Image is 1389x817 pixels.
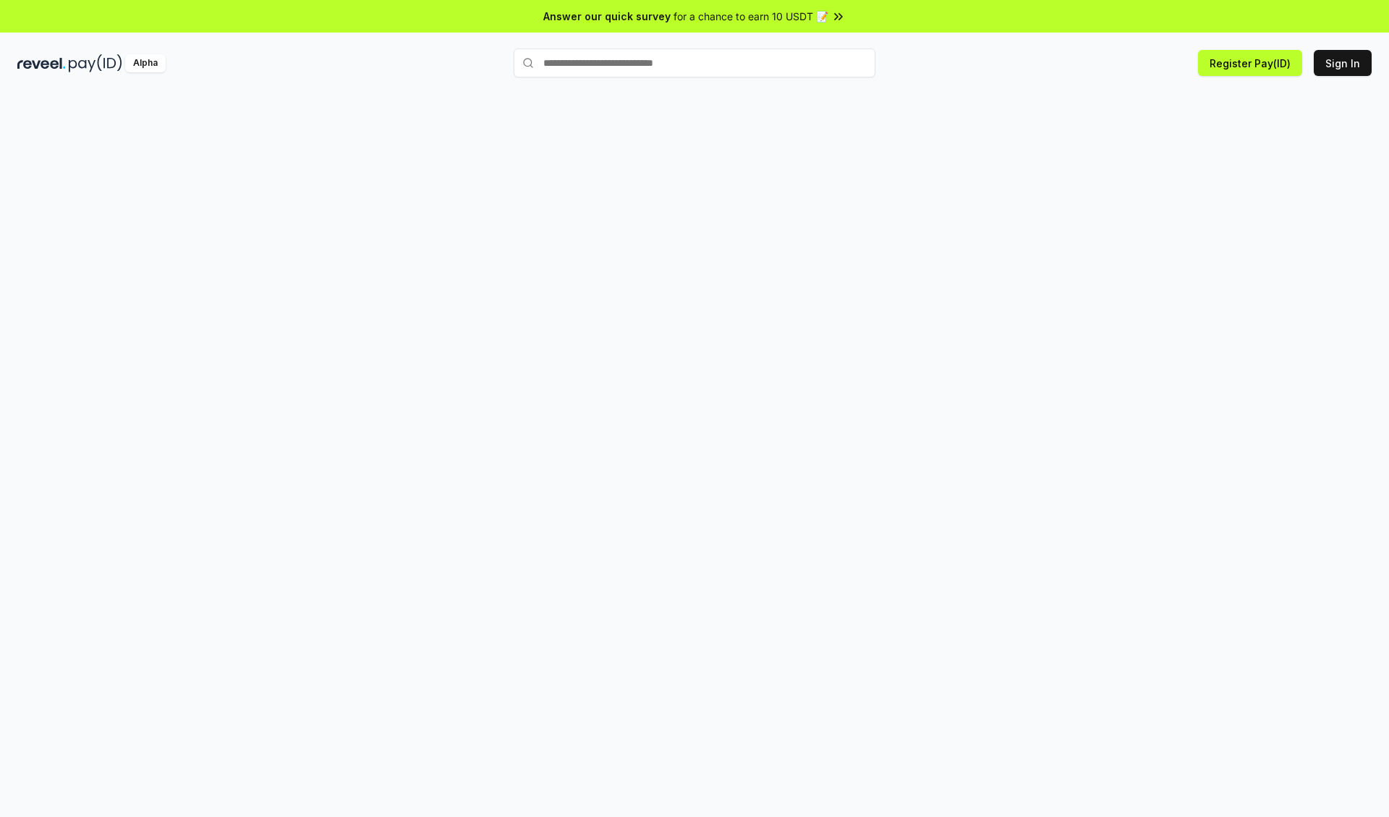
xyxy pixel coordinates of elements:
button: Sign In [1314,50,1372,76]
div: Alpha [125,54,166,72]
button: Register Pay(ID) [1198,50,1302,76]
span: for a chance to earn 10 USDT 📝 [674,9,828,24]
span: Answer our quick survey [543,9,671,24]
img: reveel_dark [17,54,66,72]
img: pay_id [69,54,122,72]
